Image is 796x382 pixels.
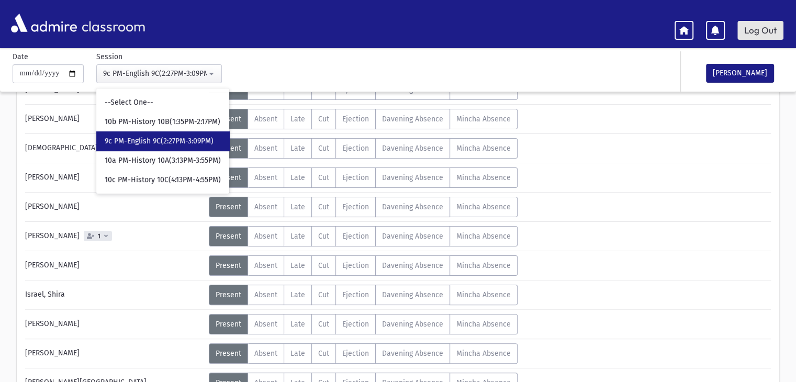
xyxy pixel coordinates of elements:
[290,261,305,270] span: Late
[290,349,305,358] span: Late
[456,261,511,270] span: Mincha Absence
[209,138,518,159] div: AttTypes
[13,51,28,62] label: Date
[456,290,511,299] span: Mincha Absence
[20,167,209,188] div: [PERSON_NAME]
[318,173,329,182] span: Cut
[254,320,277,329] span: Absent
[20,314,209,334] div: [PERSON_NAME]
[456,320,511,329] span: Mincha Absence
[456,144,511,153] span: Mincha Absence
[318,290,329,299] span: Cut
[342,232,369,241] span: Ejection
[20,285,209,305] div: Israel, Shira
[342,320,369,329] span: Ejection
[342,203,369,211] span: Ejection
[342,261,369,270] span: Ejection
[20,226,209,246] div: [PERSON_NAME]
[290,115,305,123] span: Late
[209,314,518,334] div: AttTypes
[20,197,209,217] div: [PERSON_NAME]
[105,155,221,166] span: 10a PM-History 10A(3:13PM-3:55PM)
[456,349,511,358] span: Mincha Absence
[456,203,511,211] span: Mincha Absence
[20,255,209,276] div: [PERSON_NAME]
[382,115,443,123] span: Davening Absence
[216,203,241,211] span: Present
[318,349,329,358] span: Cut
[290,232,305,241] span: Late
[105,117,220,127] span: 10b PM-History 10B(1:35PM-2:17PM)
[96,233,103,240] span: 1
[80,9,145,37] span: classroom
[254,115,277,123] span: Absent
[342,290,369,299] span: Ejection
[216,320,241,329] span: Present
[382,173,443,182] span: Davening Absence
[209,285,518,305] div: AttTypes
[382,232,443,241] span: Davening Absence
[737,21,783,40] a: Log Out
[318,115,329,123] span: Cut
[382,261,443,270] span: Davening Absence
[318,203,329,211] span: Cut
[290,173,305,182] span: Late
[254,173,277,182] span: Absent
[254,203,277,211] span: Absent
[8,11,80,35] img: AdmirePro
[105,136,214,147] span: 9c PM-English 9C(2:27PM-3:09PM)
[342,144,369,153] span: Ejection
[318,320,329,329] span: Cut
[318,232,329,241] span: Cut
[209,197,518,217] div: AttTypes
[318,261,329,270] span: Cut
[209,109,518,129] div: AttTypes
[216,290,241,299] span: Present
[254,290,277,299] span: Absent
[20,138,209,159] div: [DEMOGRAPHIC_DATA][PERSON_NAME]
[20,109,209,129] div: [PERSON_NAME]
[254,261,277,270] span: Absent
[105,97,153,108] span: --Select One--
[456,173,511,182] span: Mincha Absence
[105,175,221,185] span: 10c PM-History 10C(4:13PM-4:55PM)
[290,320,305,329] span: Late
[216,261,241,270] span: Present
[382,144,443,153] span: Davening Absence
[290,203,305,211] span: Late
[103,68,207,79] div: 9c PM-English 9C(2:27PM-3:09PM)
[382,203,443,211] span: Davening Absence
[706,64,774,83] button: [PERSON_NAME]
[209,167,518,188] div: AttTypes
[342,173,369,182] span: Ejection
[96,64,222,83] button: 9c PM-English 9C(2:27PM-3:09PM)
[456,232,511,241] span: Mincha Absence
[209,226,518,246] div: AttTypes
[254,232,277,241] span: Absent
[209,343,518,364] div: AttTypes
[20,343,209,364] div: [PERSON_NAME]
[290,290,305,299] span: Late
[216,349,241,358] span: Present
[209,255,518,276] div: AttTypes
[290,144,305,153] span: Late
[382,290,443,299] span: Davening Absence
[254,144,277,153] span: Absent
[96,51,122,62] label: Session
[382,320,443,329] span: Davening Absence
[342,115,369,123] span: Ejection
[254,349,277,358] span: Absent
[216,232,241,241] span: Present
[318,144,329,153] span: Cut
[456,115,511,123] span: Mincha Absence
